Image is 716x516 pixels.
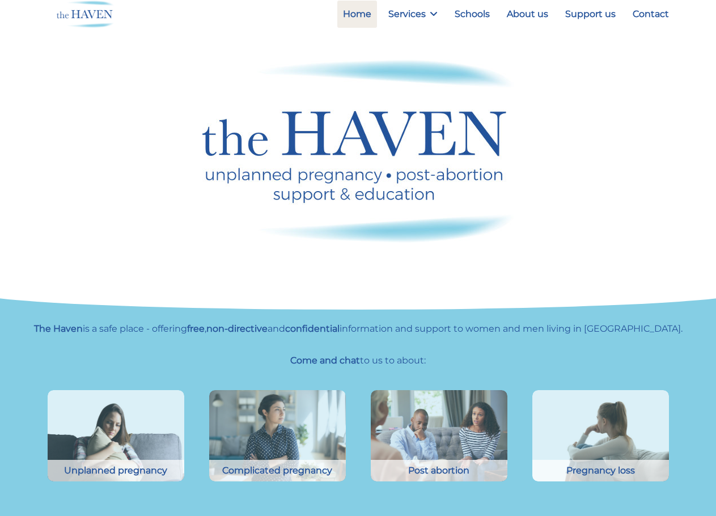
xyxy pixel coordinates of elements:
a: Side view young woman looking away at window sitting on couch at home Pregnancy loss [532,473,669,484]
img: Young couple in crisis trying solve problem during counselling [371,390,507,481]
img: Front view of a sad girl embracing a pillow sitting on a couch [48,390,184,481]
a: Young couple in crisis trying solve problem during counselling Post abortion [371,473,507,484]
div: Post abortion [371,460,507,481]
strong: The Haven [34,323,83,334]
a: Home [337,1,377,28]
a: Schools [449,1,495,28]
strong: confidential [285,323,340,334]
a: Front view of a sad girl embracing a pillow sitting on a couch Unplanned pregnancy [48,473,184,484]
strong: Come and chat [290,355,360,366]
a: Services [383,1,443,28]
a: Young woman discussing pregnancy problems with counsellor Complicated pregnancy [209,473,346,484]
div: Pregnancy loss [532,460,669,481]
img: Young woman discussing pregnancy problems with counsellor [209,390,346,481]
strong: free [187,323,205,334]
strong: non-directive [206,323,268,334]
a: Support us [560,1,621,28]
img: Haven logo - unplanned pregnancy, post abortion support and education [202,60,514,243]
div: Unplanned pregnancy [48,460,184,481]
img: Side view young woman looking away at window sitting on couch at home [532,390,669,481]
a: About us [501,1,554,28]
div: Complicated pregnancy [209,460,346,481]
a: Contact [627,1,675,28]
